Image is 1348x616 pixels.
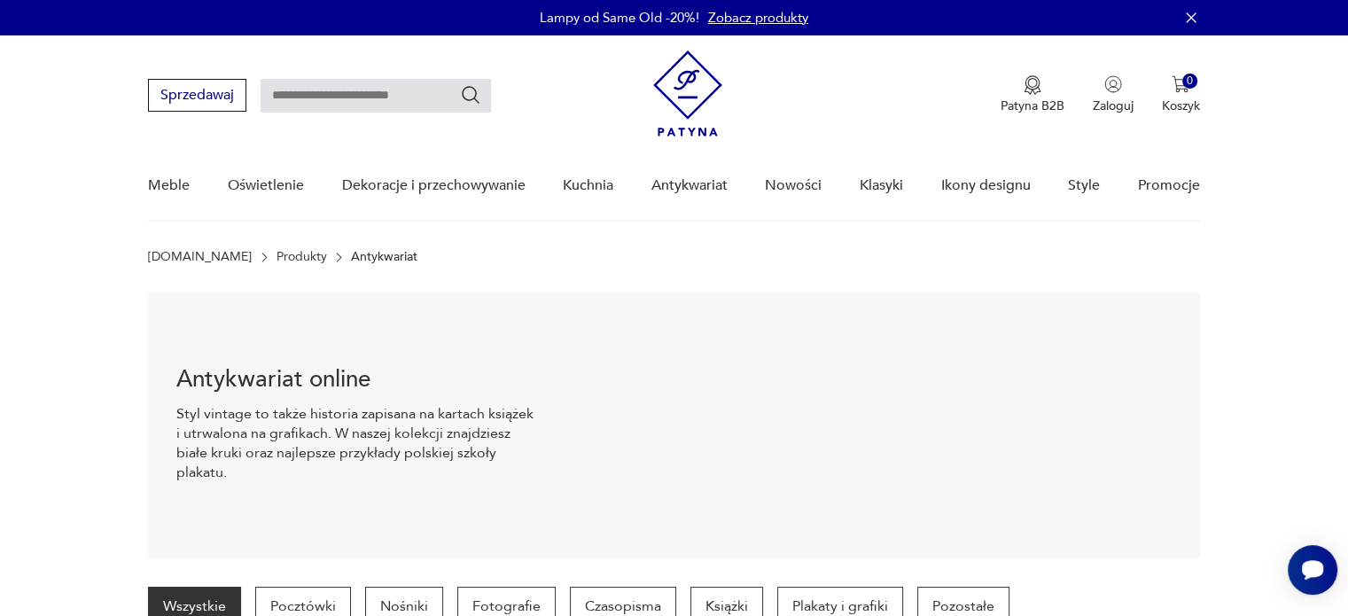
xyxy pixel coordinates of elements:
[228,152,304,220] a: Oświetlenie
[569,292,1200,558] img: c8a9187830f37f141118a59c8d49ce82.jpg
[563,152,613,220] a: Kuchnia
[1162,97,1200,114] p: Koszyk
[1093,97,1134,114] p: Zaloguj
[1093,75,1134,114] button: Zaloguj
[651,152,728,220] a: Antykwariat
[708,9,808,27] a: Zobacz produkty
[1001,75,1064,114] a: Ikona medaluPatyna B2B
[653,51,722,136] img: Patyna - sklep z meblami i dekoracjami vintage
[1068,152,1100,220] a: Style
[148,152,190,220] a: Meble
[1001,75,1064,114] button: Patyna B2B
[148,250,252,264] a: [DOMAIN_NAME]
[148,79,246,112] button: Sprzedawaj
[540,9,699,27] p: Lampy od Same Old -20%!
[1024,75,1041,95] img: Ikona medalu
[1172,75,1189,93] img: Ikona koszyka
[277,250,327,264] a: Produkty
[765,152,822,220] a: Nowości
[940,152,1030,220] a: Ikony designu
[860,152,903,220] a: Klasyki
[460,84,481,105] button: Szukaj
[176,404,541,482] p: Styl vintage to także historia zapisana na kartach książek i utrwalona na grafikach. W naszej kol...
[1162,75,1200,114] button: 0Koszyk
[351,250,417,264] p: Antykwariat
[1182,74,1197,89] div: 0
[1288,545,1337,595] iframe: Smartsupp widget button
[1001,97,1064,114] p: Patyna B2B
[148,90,246,103] a: Sprzedawaj
[1138,152,1200,220] a: Promocje
[176,369,541,390] h1: Antykwariat online
[1104,75,1122,93] img: Ikonka użytkownika
[341,152,525,220] a: Dekoracje i przechowywanie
